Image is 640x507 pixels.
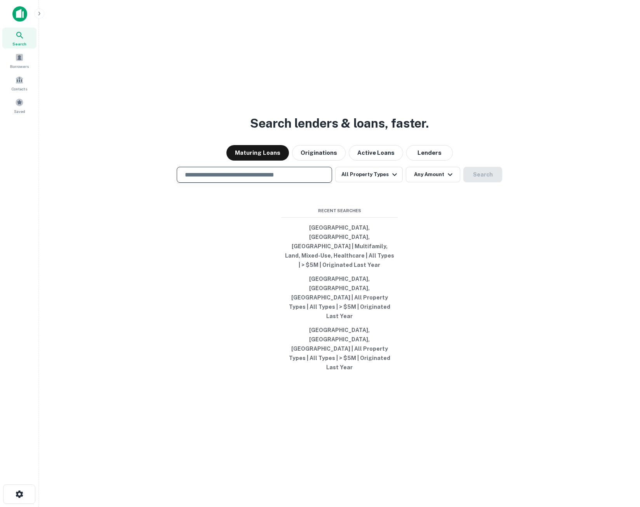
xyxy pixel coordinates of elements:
[292,145,346,161] button: Originations
[10,63,29,69] span: Borrowers
[2,95,37,116] a: Saved
[2,73,37,93] a: Contacts
[226,145,289,161] button: Maturing Loans
[2,28,37,48] a: Search
[281,323,398,374] button: [GEOGRAPHIC_DATA], [GEOGRAPHIC_DATA], [GEOGRAPHIC_DATA] | All Property Types | All Types | > $5M ...
[281,272,398,323] button: [GEOGRAPHIC_DATA], [GEOGRAPHIC_DATA], [GEOGRAPHIC_DATA] | All Property Types | All Types | > $5M ...
[281,221,398,272] button: [GEOGRAPHIC_DATA], [GEOGRAPHIC_DATA], [GEOGRAPHIC_DATA] | Multifamily, Land, Mixed-Use, Healthcar...
[601,445,640,482] iframe: Chat Widget
[14,108,25,114] span: Saved
[281,208,398,214] span: Recent Searches
[250,114,429,133] h3: Search lenders & loans, faster.
[335,167,403,182] button: All Property Types
[406,167,460,182] button: Any Amount
[12,6,27,22] img: capitalize-icon.png
[12,86,27,92] span: Contacts
[406,145,453,161] button: Lenders
[2,50,37,71] a: Borrowers
[12,41,26,47] span: Search
[349,145,403,161] button: Active Loans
